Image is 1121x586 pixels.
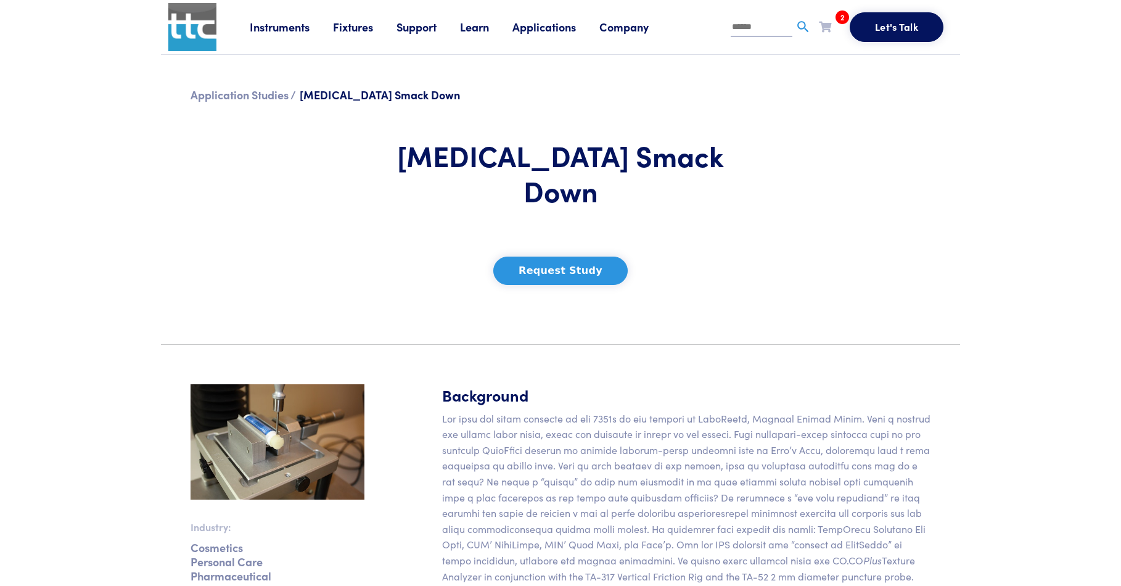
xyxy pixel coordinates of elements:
[396,19,460,35] a: Support
[493,257,628,285] button: Request Study
[863,553,882,567] em: Plus
[250,19,333,35] a: Instruments
[300,87,460,102] span: [MEDICAL_DATA] Smack Down
[191,519,364,535] p: Industry:
[850,12,943,42] button: Let's Talk
[333,19,396,35] a: Fixtures
[599,19,672,35] a: Company
[379,138,742,208] h1: [MEDICAL_DATA] Smack Down
[168,3,216,51] img: ttc_logo_1x1_v1.0.png
[191,87,296,102] a: Application Studies /
[191,574,364,578] p: Pharmaceutical
[191,559,364,564] p: Personal Care
[460,19,512,35] a: Learn
[442,384,930,406] h5: Background
[512,19,599,35] a: Applications
[191,545,364,550] p: Cosmetics
[819,19,831,34] a: 2
[836,10,849,24] span: 2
